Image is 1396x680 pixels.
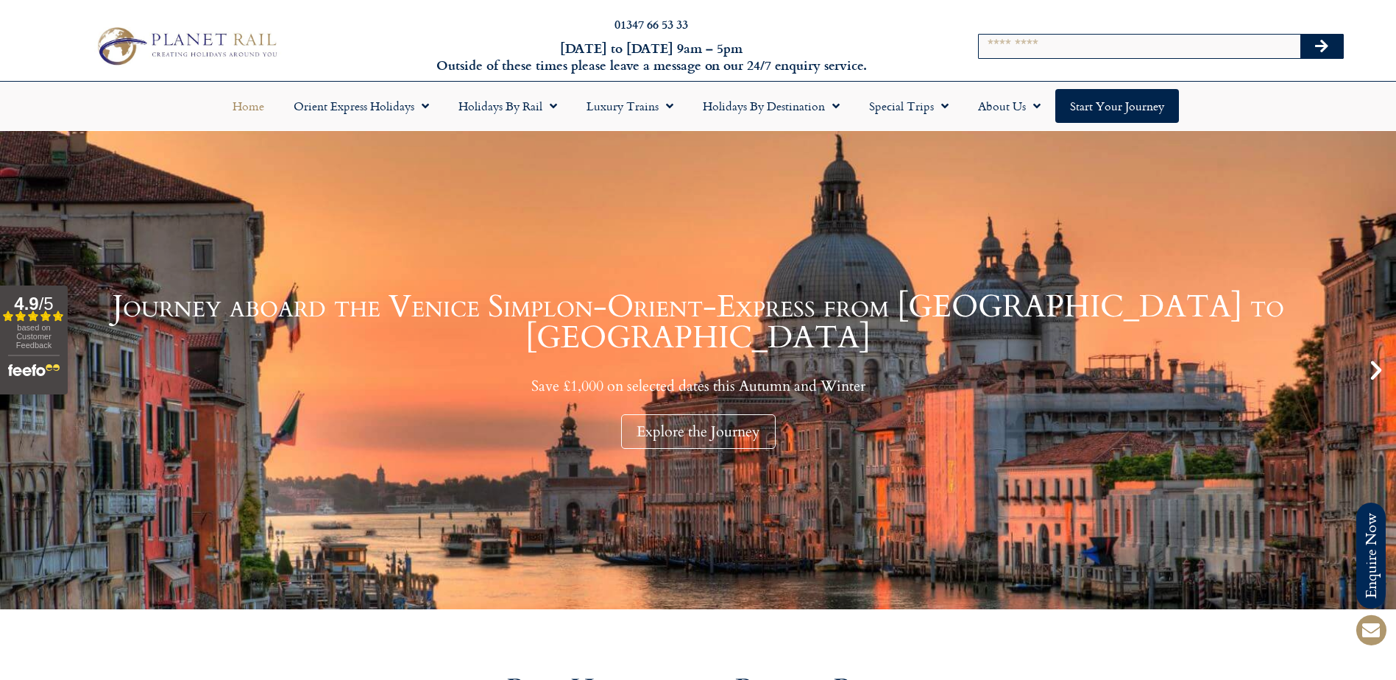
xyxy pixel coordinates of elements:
[279,89,444,123] a: Orient Express Holidays
[90,23,282,70] img: Planet Rail Train Holidays Logo
[621,414,776,449] div: Explore the Journey
[37,291,1359,353] h1: Journey aboard the Venice Simplon-Orient-Express from [GEOGRAPHIC_DATA] to [GEOGRAPHIC_DATA]
[7,89,1389,123] nav: Menu
[37,377,1359,395] p: Save £1,000 on selected dates this Autumn and Winter
[1364,358,1389,383] div: Next slide
[688,89,854,123] a: Holidays by Destination
[963,89,1055,123] a: About Us
[854,89,963,123] a: Special Trips
[1300,35,1343,58] button: Search
[218,89,279,123] a: Home
[572,89,688,123] a: Luxury Trains
[444,89,572,123] a: Holidays by Rail
[376,40,927,74] h6: [DATE] to [DATE] 9am – 5pm Outside of these times please leave a message on our 24/7 enquiry serv...
[614,15,688,32] a: 01347 66 53 33
[1055,89,1179,123] a: Start your Journey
